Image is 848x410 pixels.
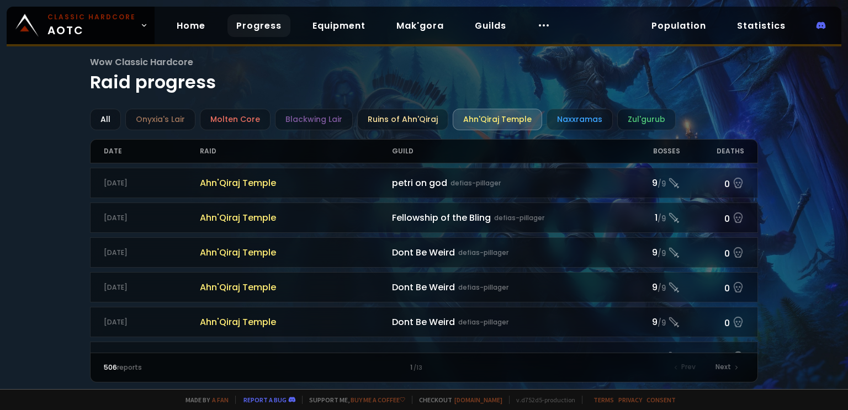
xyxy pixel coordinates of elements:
[47,12,136,39] span: AOTC
[304,14,374,37] a: Equipment
[709,360,744,375] div: Next
[466,14,515,37] a: Guilds
[104,283,200,292] div: [DATE]
[388,14,453,37] a: Mak'gora
[104,363,117,372] span: 506
[90,237,758,268] a: [DATE]Ahn'Qiraj TempleDont Be Weirddefias-pillager9/90
[90,203,758,233] a: [DATE]Ahn'Qiraj TempleFellowship of the Blingdefias-pillager1/90
[104,178,200,188] div: [DATE]
[494,352,544,362] small: defias-pillager
[90,342,758,372] a: [DATE]Ahn'Qiraj TempleFellowship of the Blingdefias-pillager7/90
[104,248,200,258] div: [DATE]
[680,244,744,260] div: 0
[168,14,214,37] a: Home
[90,55,758,69] span: Wow Classic Hardcore
[392,211,616,225] div: Fellowship of the Bling
[616,350,680,364] div: 7
[616,315,680,329] div: 9
[680,210,744,226] div: 0
[47,12,136,22] small: Classic Hardcore
[458,248,508,258] small: defias-pillager
[200,246,392,259] span: Ahn'Qiraj Temple
[90,168,758,198] a: [DATE]Ahn'Qiraj Templepetri on goddefias-pillager9/90
[616,246,680,259] div: 9
[104,352,200,362] div: [DATE]
[658,248,666,259] small: / 9
[458,283,508,292] small: defias-pillager
[90,272,758,302] a: [DATE]Ahn'Qiraj TempleDont Be Weirddefias-pillager9/90
[357,109,448,130] div: Ruins of Ahn'Qiraj
[680,349,744,365] div: 0
[414,364,422,372] small: / 13
[616,211,680,225] div: 1
[200,280,392,294] span: Ahn'Qiraj Temple
[451,178,501,188] small: defias-pillager
[200,109,271,130] div: Molten Core
[200,211,392,225] span: Ahn'Qiraj Temple
[104,213,200,223] div: [DATE]
[90,109,121,130] div: All
[680,140,744,163] div: Deaths
[617,109,676,130] div: Zul'gurub
[658,318,666,329] small: / 9
[200,315,392,329] span: Ahn'Qiraj Temple
[200,176,392,190] span: Ahn'Qiraj Temple
[453,109,542,130] div: Ahn'Qiraj Temple
[200,140,392,163] div: Raid
[658,179,666,190] small: / 9
[264,363,584,372] div: 1
[412,396,502,404] span: Checkout
[90,55,758,95] h1: Raid progress
[125,109,195,130] div: Onyxia's Lair
[275,109,353,130] div: Blackwing Lair
[179,396,229,404] span: Made by
[392,140,616,163] div: Guild
[646,396,676,404] a: Consent
[104,363,264,372] div: reports
[658,214,666,225] small: / 9
[643,14,715,37] a: Population
[616,140,680,163] div: Bosses
[458,317,508,327] small: defias-pillager
[454,396,502,404] a: [DOMAIN_NAME]
[104,317,200,327] div: [DATE]
[351,396,405,404] a: Buy me a coffee
[392,246,616,259] div: Dont Be Weird
[668,360,702,375] div: Prev
[392,280,616,294] div: Dont Be Weird
[616,280,680,294] div: 9
[90,307,758,337] a: [DATE]Ahn'Qiraj TempleDont Be Weirddefias-pillager9/90
[104,140,200,163] div: Date
[392,176,616,190] div: petri on god
[212,396,229,404] a: a fan
[302,396,405,404] span: Support me,
[547,109,613,130] div: Naxxramas
[680,175,744,191] div: 0
[392,350,616,364] div: Fellowship of the Bling
[680,314,744,330] div: 0
[658,283,666,294] small: / 9
[494,213,544,223] small: defias-pillager
[200,350,392,364] span: Ahn'Qiraj Temple
[7,7,155,44] a: Classic HardcoreAOTC
[509,396,575,404] span: v. d752d5 - production
[728,14,794,37] a: Statistics
[618,396,642,404] a: Privacy
[243,396,287,404] a: Report a bug
[616,176,680,190] div: 9
[392,315,616,329] div: Dont Be Weird
[680,279,744,295] div: 0
[227,14,290,37] a: Progress
[593,396,614,404] a: Terms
